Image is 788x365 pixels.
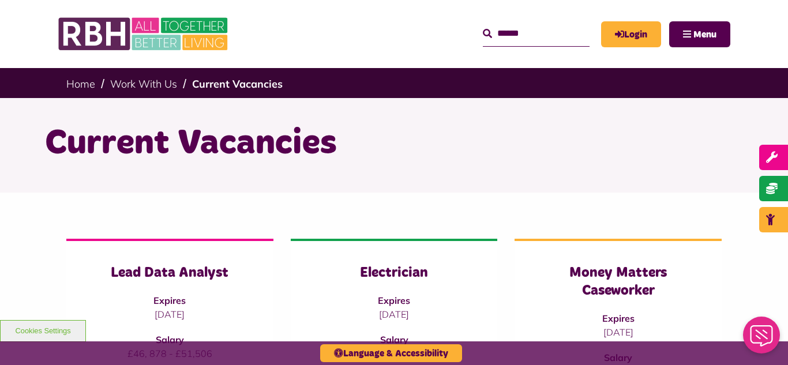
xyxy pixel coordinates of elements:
[66,77,95,91] a: Home
[314,307,475,321] p: [DATE]
[669,21,730,47] button: Navigation
[538,264,699,300] h3: Money Matters Caseworker
[89,307,250,321] p: [DATE]
[538,325,699,339] p: [DATE]
[153,295,186,306] strong: Expires
[192,77,283,91] a: Current Vacancies
[602,313,635,324] strong: Expires
[483,21,590,46] input: Search
[736,313,788,365] iframe: Netcall Web Assistant for live chat
[601,21,661,47] a: MyRBH
[693,30,716,39] span: Menu
[378,295,410,306] strong: Expires
[45,121,743,166] h1: Current Vacancies
[156,334,184,345] strong: Salary
[320,344,462,362] button: Language & Accessibility
[380,334,408,345] strong: Salary
[58,12,231,57] img: RBH
[89,264,250,282] h3: Lead Data Analyst
[110,77,177,91] a: Work With Us
[314,264,475,282] h3: Electrician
